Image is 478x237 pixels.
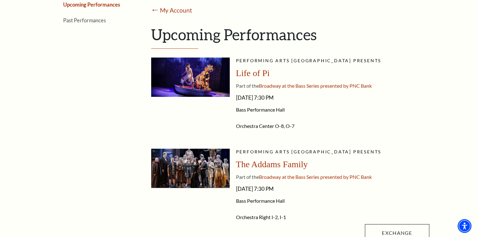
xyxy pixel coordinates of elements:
a: My Account [160,7,192,14]
span: Part of the [236,174,259,180]
span: Performing Arts [GEOGRAPHIC_DATA] presents [236,58,382,63]
span: Part of the [236,83,259,89]
span: Bass Performance Hall [236,198,429,204]
span: Orchestra Center [236,123,274,129]
span: Broadway at the Bass Series presented by PNC Bank [259,83,372,89]
span: O-8, O-7 [275,123,294,129]
span: I-2, I-1 [272,214,286,220]
span: Performing Arts [GEOGRAPHIC_DATA] presents [236,149,382,154]
span: Bass Performance Hall [236,107,429,113]
span: The Addams Family [236,159,308,169]
a: Past Performances [63,17,106,23]
img: taf-pdp_desktop-1600x800.jpg [151,149,230,188]
img: lop-pdp_desktop-1600x800.jpg [151,58,230,97]
span: Broadway at the Bass Series presented by PNC Bank [259,174,372,180]
span: Life of Pi [236,68,270,78]
a: Upcoming Performances [63,2,120,8]
h1: Upcoming Performances [151,25,429,49]
div: Accessibility Menu [458,219,471,233]
mark: ⭠ [151,6,160,15]
span: [DATE] 7:30 PM [236,93,429,103]
span: [DATE] 7:30 PM [236,184,429,194]
span: Orchestra Right [236,214,271,220]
